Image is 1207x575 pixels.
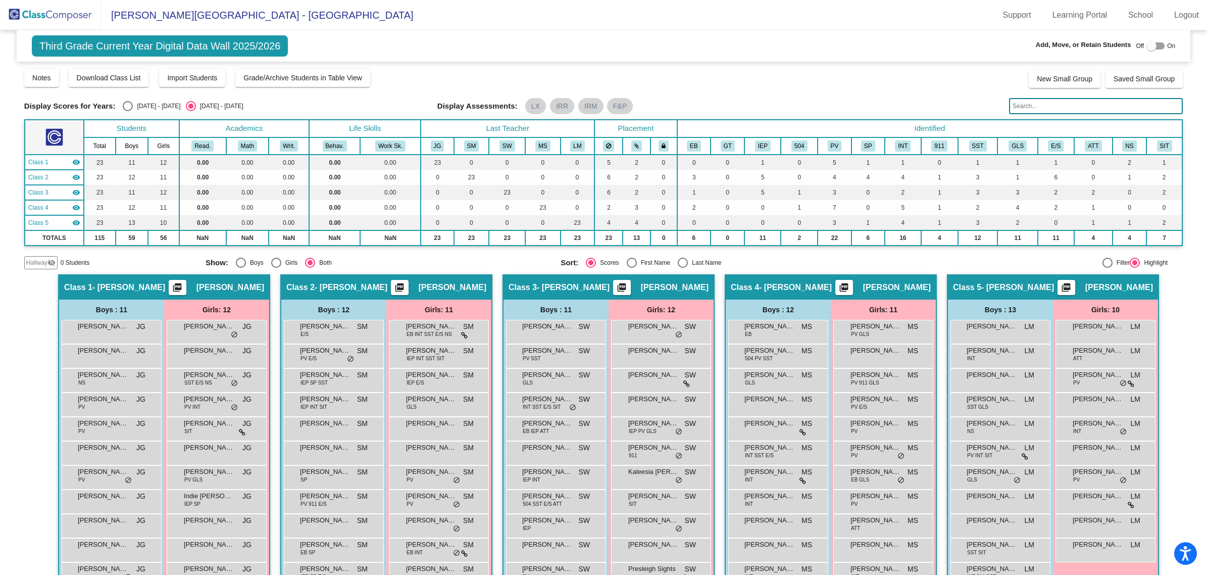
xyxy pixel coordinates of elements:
[116,185,148,200] td: 11
[179,230,226,246] td: NaN
[454,137,489,155] th: Summer Martinez
[570,140,584,152] button: LM
[885,200,921,215] td: 5
[1113,155,1146,170] td: 2
[454,230,489,246] td: 23
[921,185,958,200] td: 1
[148,185,179,200] td: 12
[997,155,1038,170] td: 1
[84,170,116,185] td: 23
[921,200,958,215] td: 1
[1048,140,1064,152] button: E/S
[650,215,677,230] td: 0
[818,155,851,170] td: 5
[375,140,406,152] button: Work Sk.
[623,230,650,246] td: 13
[84,230,116,246] td: 115
[958,230,998,246] td: 12
[711,155,744,170] td: 0
[72,158,80,166] mat-icon: visibility
[677,137,711,155] th: Emergent Bilingual
[561,215,594,230] td: 23
[116,230,148,246] td: 59
[921,170,958,185] td: 1
[84,200,116,215] td: 23
[72,204,80,212] mat-icon: visibility
[921,215,958,230] td: 1
[711,200,744,215] td: 0
[243,74,362,82] span: Grade/Archive Students in Table View
[226,170,269,185] td: 0.00
[1058,280,1075,295] button: Print Students Details
[711,137,744,155] th: GATE
[744,200,781,215] td: 0
[677,155,711,170] td: 0
[25,230,84,246] td: TOTALS
[838,282,850,297] mat-icon: picture_as_pdf
[69,69,149,87] button: Download Class List
[179,200,226,215] td: 0.00
[885,230,921,246] td: 16
[84,215,116,230] td: 23
[818,230,851,246] td: 22
[781,170,818,185] td: 0
[525,170,561,185] td: 0
[169,280,186,295] button: Print Students Details
[148,155,179,170] td: 12
[116,215,148,230] td: 13
[148,137,179,155] th: Girls
[525,98,546,114] mat-chip: LX
[561,155,594,170] td: 0
[360,200,421,215] td: 0.00
[851,137,885,155] th: Speech Only IEP
[116,200,148,215] td: 12
[1114,75,1175,83] span: Saved Small Group
[594,215,623,230] td: 4
[1060,282,1072,297] mat-icon: picture_as_pdf
[623,170,650,185] td: 2
[499,140,515,152] button: SW
[885,170,921,185] td: 4
[309,120,421,137] th: Life Skills
[744,215,781,230] td: 0
[1113,230,1146,246] td: 4
[1146,230,1182,246] td: 7
[885,155,921,170] td: 1
[851,155,885,170] td: 1
[921,137,958,155] th: Medical Condition
[309,215,360,230] td: 0.00
[1113,137,1146,155] th: Not Screened/Newly Enrolled
[360,215,421,230] td: 0.00
[744,185,781,200] td: 5
[25,200,84,215] td: Mara Schaefer - Schaefer
[1074,137,1113,155] th: Attendance Concern
[309,200,360,215] td: 0.00
[269,230,309,246] td: NaN
[1146,155,1182,170] td: 1
[206,258,228,267] span: Show:
[84,120,179,137] th: Students
[997,170,1038,185] td: 1
[650,137,677,155] th: Keep with teacher
[1113,185,1146,200] td: 0
[677,200,711,215] td: 2
[421,137,454,155] th: Janet Gidner
[1105,70,1183,88] button: Saved Small Group
[360,185,421,200] td: 0.00
[1074,200,1113,215] td: 1
[1157,140,1172,152] button: SIT
[24,69,59,87] button: Notes
[1074,170,1113,185] td: 0
[594,230,623,246] td: 23
[851,185,885,200] td: 0
[464,140,479,152] button: SM
[315,258,332,267] div: Both
[650,185,677,200] td: 0
[995,7,1039,23] a: Support
[421,155,454,170] td: 23
[781,185,818,200] td: 1
[781,137,818,155] th: 504 Plan
[594,185,623,200] td: 6
[650,155,677,170] td: 0
[535,140,550,152] button: MS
